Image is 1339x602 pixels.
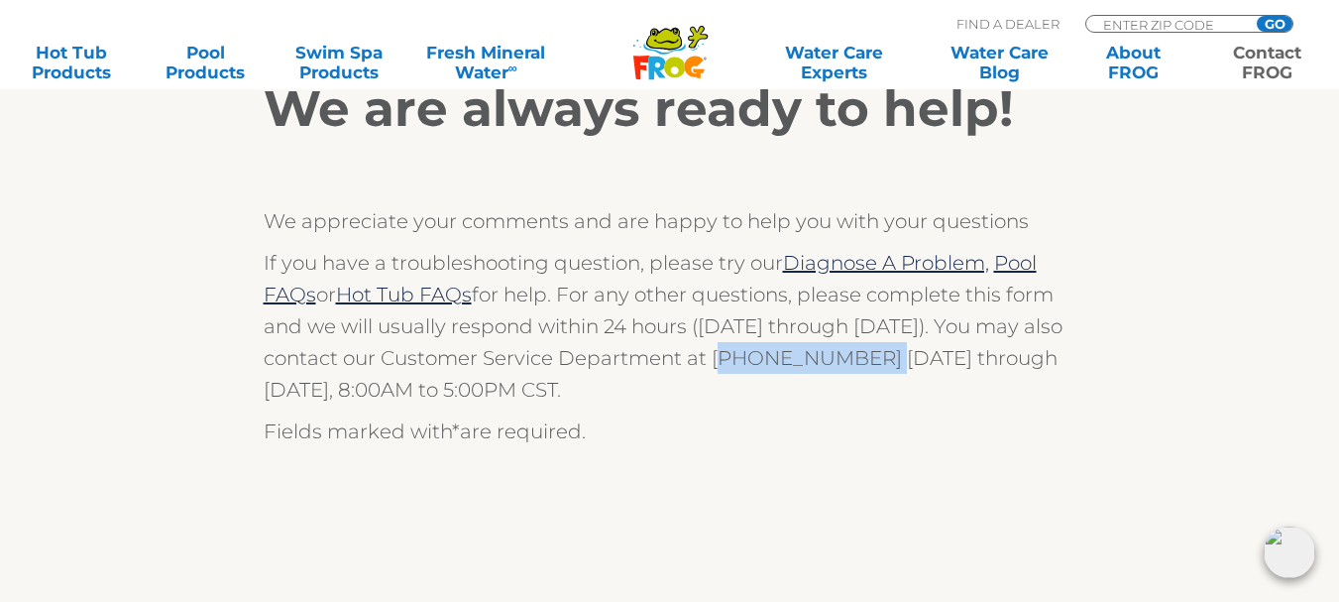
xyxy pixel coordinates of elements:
a: Diagnose A Problem, [783,251,989,275]
a: Hot Tub FAQs [336,283,472,306]
a: AboutFROG [1081,43,1185,82]
sup: ∞ [508,60,517,75]
a: Fresh MineralWater∞ [421,43,551,82]
p: If you have a troubleshooting question, please try our or for help. For any other questions, plea... [264,247,1076,406]
img: openIcon [1264,527,1315,578]
h2: We are always ready to help! [264,79,1076,139]
input: Zip Code Form [1101,16,1235,33]
a: Water CareExperts [749,43,918,82]
input: GO [1257,16,1292,32]
a: ContactFROG [1215,43,1319,82]
a: Swim SpaProducts [287,43,391,82]
a: Hot TubProducts [20,43,124,82]
a: Water CareBlog [948,43,1052,82]
p: Fields marked with are required. [264,416,1076,447]
p: We appreciate your comments and are happy to help you with your questions [264,205,1076,237]
a: PoolProducts [154,43,258,82]
p: Find A Dealer [956,15,1060,33]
